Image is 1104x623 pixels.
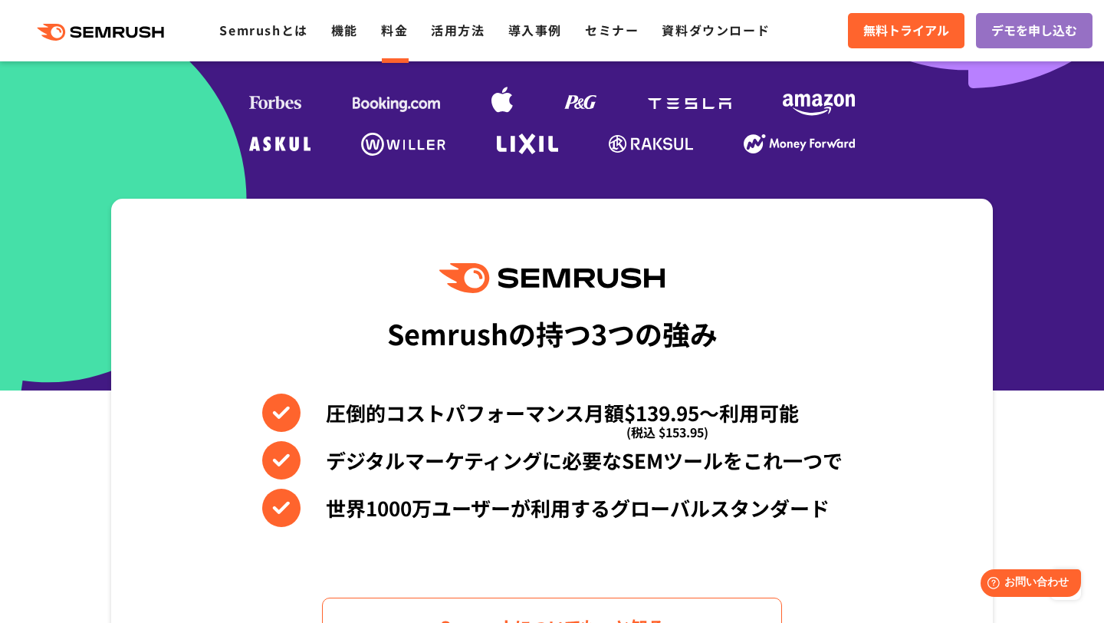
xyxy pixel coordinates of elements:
li: 圧倒的コストパフォーマンス月額$139.95〜利用可能 [262,394,843,432]
a: 活用方法 [431,21,485,39]
a: セミナー [585,21,639,39]
a: 導入事例 [508,21,562,39]
a: 料金 [381,21,408,39]
span: 無料トライアル [863,21,949,41]
a: 資料ダウンロード [662,21,770,39]
span: (税込 $153.95) [626,413,708,451]
li: デジタルマーケティングに必要なSEMツールをこれ一つで [262,441,843,480]
span: デモを申し込む [991,21,1077,41]
div: Semrushの持つ3つの強み [387,305,718,361]
a: 無料トライアル [848,13,964,48]
img: Semrush [439,263,665,293]
iframe: Help widget launcher [968,563,1087,606]
a: 機能 [331,21,358,39]
a: Semrushとは [219,21,307,39]
li: 世界1000万ユーザーが利用するグローバルスタンダード [262,489,843,527]
a: デモを申し込む [976,13,1092,48]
